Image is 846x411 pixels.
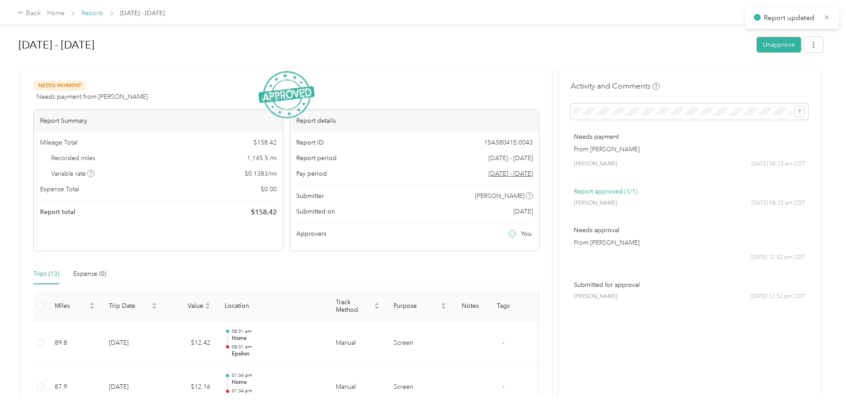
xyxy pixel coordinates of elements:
[374,305,379,310] span: caret-down
[329,321,387,366] td: Manual
[394,302,439,310] span: Purpose
[574,187,805,196] p: Report approved (1/1)
[232,344,322,350] p: 08:01 am
[109,302,150,310] span: Trip Date
[750,254,805,262] span: [DATE] 12:52 pm CDT
[503,383,504,391] span: -
[164,365,218,410] td: $12.16
[513,207,533,216] span: [DATE]
[40,138,77,147] span: Mileage Total
[19,34,750,56] h1: Sep 1 - 30, 2025
[503,339,504,347] span: -
[574,145,805,154] p: From [PERSON_NAME]
[205,305,210,310] span: caret-down
[487,291,520,321] th: Tags
[751,199,805,207] span: [DATE] 08:25 am CDT
[574,199,617,207] span: [PERSON_NAME]
[574,226,805,235] p: Needs approval
[290,110,539,132] div: Report details
[102,321,164,366] td: [DATE]
[329,365,387,410] td: Manual
[36,92,148,101] span: Needs payment from [PERSON_NAME]
[261,185,277,194] span: $ 0.00
[48,321,102,366] td: 89.8
[296,207,335,216] span: Submitted on
[751,160,805,168] span: [DATE] 08:25 am CDT
[232,388,322,394] p: 01:34 pm
[296,138,324,147] span: Report ID
[33,81,86,91] span: Needs Payment
[232,334,322,342] p: Home
[40,207,76,217] span: Report total
[120,8,165,18] span: [DATE] - [DATE]
[218,291,329,321] th: Location
[374,301,379,306] span: caret-up
[232,328,322,334] p: 08:01 am
[81,9,103,17] a: Reports
[254,138,277,147] span: $ 158.42
[47,9,64,17] a: Home
[453,291,487,321] th: Notes
[574,160,617,168] span: [PERSON_NAME]
[484,138,533,147] span: 15A58041E-0043
[258,71,314,119] img: ApprovedStamp
[251,207,277,218] span: $ 158.42
[48,365,102,410] td: 87.9
[387,365,453,410] td: Screen
[34,110,283,132] div: Report Summary
[387,291,453,321] th: Purpose
[574,238,805,247] p: From [PERSON_NAME]
[40,185,79,194] span: Expense Total
[232,372,322,379] p: 01:34 pm
[574,293,617,301] span: [PERSON_NAME]
[475,191,524,201] span: [PERSON_NAME]
[55,302,88,310] span: Miles
[296,153,337,163] span: Report period
[205,301,210,306] span: caret-up
[48,291,102,321] th: Miles
[757,37,801,52] button: Unapprove
[329,291,387,321] th: Track Method
[571,81,660,92] h4: Activity and Comments
[574,280,805,290] p: Submitted for approval
[33,269,59,279] div: Trips (13)
[164,321,218,366] td: $12.42
[152,301,157,306] span: caret-up
[488,169,533,178] span: Go to pay period
[296,169,327,178] span: Pay period
[51,153,95,163] span: Recorded miles
[521,229,532,238] span: You
[245,169,277,178] span: $ 0.1383 / mi
[574,132,805,141] p: Needs payment
[232,350,322,358] p: Epsilon
[232,379,322,387] p: Home
[152,305,157,310] span: caret-down
[488,153,533,163] span: [DATE] - [DATE]
[296,229,326,238] span: Approvers
[18,8,41,19] div: Back
[441,305,446,310] span: caret-down
[102,365,164,410] td: [DATE]
[164,291,218,321] th: Value
[441,301,446,306] span: caret-up
[73,269,106,279] div: Expense (0)
[232,394,322,402] p: Epsilon
[102,291,164,321] th: Trip Date
[387,321,453,366] td: Screen
[171,302,203,310] span: Value
[336,298,372,314] span: Track Method
[89,305,95,310] span: caret-down
[764,12,817,24] p: Report updated
[51,169,95,178] span: Variable rate
[750,293,805,301] span: [DATE] 12:52 pm CDT
[796,361,846,411] iframe: Everlance-gr Chat Button Frame
[296,191,324,201] span: Submitter
[247,153,277,163] span: 1,145.5 mi
[89,301,95,306] span: caret-up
